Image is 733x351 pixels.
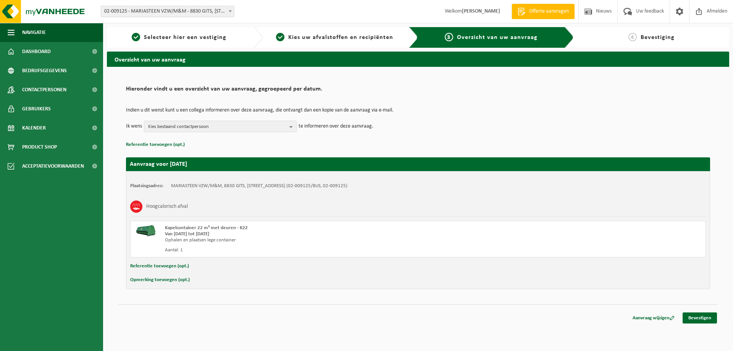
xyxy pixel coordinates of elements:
[22,42,51,61] span: Dashboard
[462,8,500,14] strong: [PERSON_NAME]
[445,33,453,41] span: 3
[148,121,286,133] span: Kies bestaand contactpersoon
[165,231,209,236] strong: Van [DATE] tot [DATE]
[107,52,729,66] h2: Overzicht van uw aanvraag
[527,8,571,15] span: Offerte aanvragen
[134,225,157,236] img: HK-XK-22-GN-00.png
[165,225,248,230] span: Kapelcontainer 22 m³ met deuren - K22
[165,247,449,253] div: Aantal: 1
[101,6,234,17] span: 02-009125 - MARIASTEEN VZW/M&M - 8830 GITS, BOLLESTRAAT 21A
[299,121,373,132] p: te informeren over deze aanvraag.
[165,237,449,243] div: Ophalen en plaatsen lege container
[111,33,247,42] a: 1Selecteer hier een vestiging
[457,34,538,40] span: Overzicht van uw aanvraag
[171,183,347,189] td: MARIASTEEN VZW/M&M, 8830 GITS, [STREET_ADDRESS] (02-009125/BUS, 02-009125)
[22,23,46,42] span: Navigatie
[22,80,66,99] span: Contactpersonen
[266,33,403,42] a: 2Kies uw afvalstoffen en recipiënten
[22,157,84,176] span: Acceptatievoorwaarden
[22,118,46,137] span: Kalender
[132,33,140,41] span: 1
[130,275,190,285] button: Opmerking toevoegen (opt.)
[628,33,637,41] span: 4
[146,201,188,213] h3: Hoogcalorisch afval
[276,33,284,41] span: 2
[126,86,710,96] h2: Hieronder vindt u een overzicht van uw aanvraag, gegroepeerd per datum.
[101,6,234,17] span: 02-009125 - MARIASTEEN VZW/M&M - 8830 GITS, BOLLESTRAAT 21A
[130,261,189,271] button: Referentie toevoegen (opt.)
[22,137,57,157] span: Product Shop
[22,61,67,80] span: Bedrijfsgegevens
[641,34,675,40] span: Bevestiging
[627,312,680,324] a: Aanvraag wijzigen
[126,121,142,132] p: Ik wens
[144,34,226,40] span: Selecteer hier een vestiging
[130,161,187,167] strong: Aanvraag voor [DATE]
[22,99,51,118] span: Gebruikers
[288,34,393,40] span: Kies uw afvalstoffen en recipiënten
[144,121,297,132] button: Kies bestaand contactpersoon
[512,4,575,19] a: Offerte aanvragen
[126,140,185,150] button: Referentie toevoegen (opt.)
[683,312,717,324] a: Bevestigen
[130,183,163,188] strong: Plaatsingsadres:
[126,108,710,113] p: Indien u dit wenst kunt u een collega informeren over deze aanvraag, die ontvangt dan een kopie v...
